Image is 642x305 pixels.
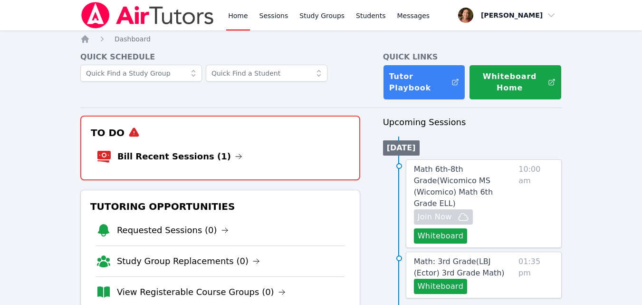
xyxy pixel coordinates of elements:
button: Whiteboard [414,228,468,244]
h3: Upcoming Sessions [383,116,562,129]
span: 01:35 pm [518,256,554,294]
h3: Tutoring Opportunities [88,198,352,215]
a: Study Group Replacements (0) [117,255,260,268]
a: Math: 3rd Grade(LBJ (Ector) 3rd Grade Math) [414,256,515,279]
h3: To Do [89,124,352,141]
nav: Breadcrumb [80,34,562,44]
span: Math: 3rd Grade ( LBJ (Ector) 3rd Grade Math ) [414,257,505,277]
img: Air Tutors [80,2,215,29]
a: Math 6th-8th Grade(Wicomico MS (Wicomico) Math 6th Grade ELL) [414,164,515,209]
span: Math 6th-8th Grade ( Wicomico MS (Wicomico) Math 6th Grade ELL ) [414,165,493,208]
a: Bill Recent Sessions (1) [117,150,242,163]
h4: Quick Schedule [80,51,360,63]
input: Quick Find a Study Group [80,65,202,82]
span: 10:00 am [518,164,554,244]
a: Requested Sessions (0) [117,224,229,237]
a: Dashboard [115,34,151,44]
span: Join Now [418,211,452,223]
h4: Quick Links [383,51,562,63]
span: Dashboard [115,35,151,43]
button: Whiteboard Home [469,65,562,100]
button: Whiteboard [414,279,468,294]
li: [DATE] [383,140,420,156]
a: Tutor Playbook [383,65,466,100]
button: Join Now [414,209,473,225]
a: View Registerable Course Groups (0) [117,285,286,299]
input: Quick Find a Student [206,65,327,82]
span: Messages [397,11,430,20]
